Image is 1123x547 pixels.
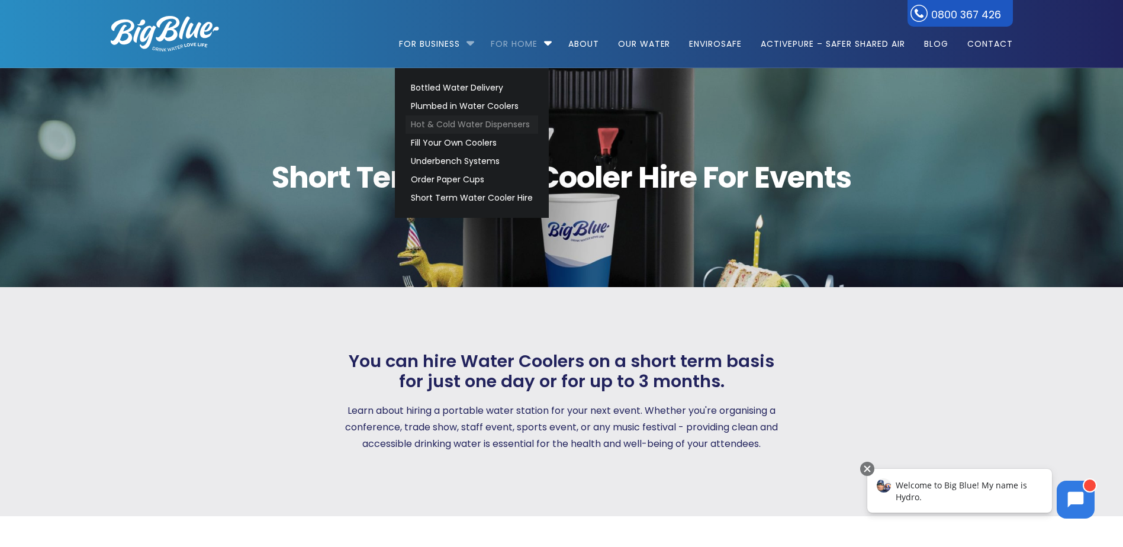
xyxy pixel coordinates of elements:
[406,97,538,115] a: Plumbed in Water Coolers
[406,189,538,207] a: Short Term Water Cooler Hire
[111,16,219,52] img: logo
[342,403,782,452] p: Learn about hiring a portable water station for your next event. Whether you're organising a conf...
[855,459,1106,530] iframe: Chatbot
[406,115,538,134] a: Hot & Cold Water Dispensers
[111,163,1013,192] span: Short Term Water Cooler Hire For Events
[406,79,538,97] a: Bottled Water Delivery
[406,152,538,170] a: Underbench Systems
[406,170,538,189] a: Order Paper Cups
[406,134,538,152] a: Fill Your Own Coolers
[342,351,782,392] span: You can hire Water Coolers on a short term basis for just one day or for up to 3 months.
